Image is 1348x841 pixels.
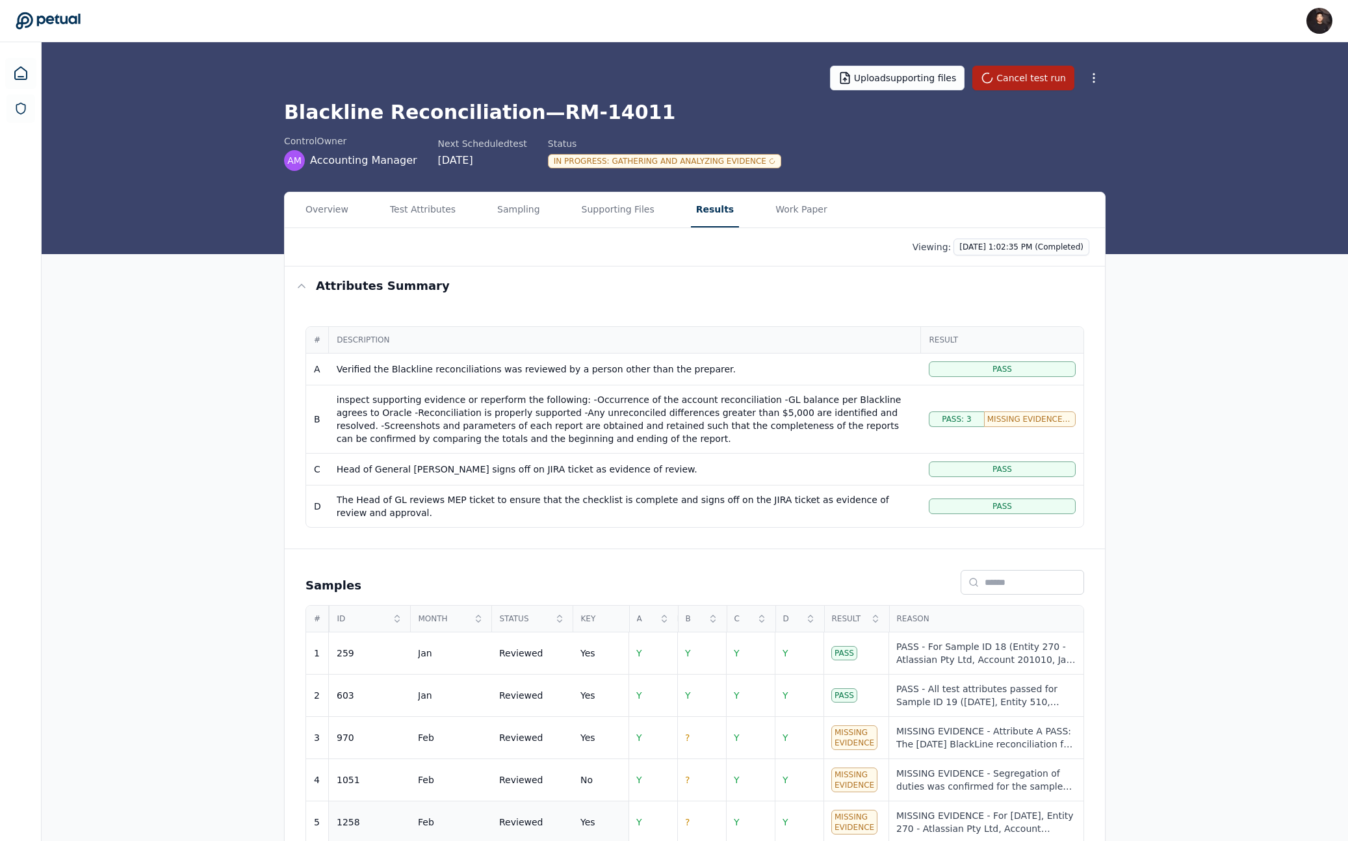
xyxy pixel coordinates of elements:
div: PASS - All test attributes passed for Sample ID 19 ([DATE], Entity 510, Account 210005 Accrued - ... [896,682,1076,708]
div: In Progress : Gathering and Analyzing Evidence [548,154,781,168]
span: D [783,614,801,624]
div: Status [548,137,781,150]
td: B [306,385,329,454]
span: Y [783,775,788,785]
div: Yes [580,816,595,829]
span: Y [636,732,642,743]
span: Pass [992,501,1012,511]
div: PASS - For Sample ID 18 (Entity 270 - Atlassian Pty Ltd, Account 201010, Jan-2025), the BlackLine... [896,640,1076,666]
td: C [306,454,329,485]
div: No [580,773,593,786]
span: C [734,614,753,624]
div: Next Scheduled test [438,137,527,150]
div: MISSING EVIDENCE - Attribute A PASS: The [DATE] BlackLine reconciliation for Entity 100 (Account ... [896,725,1076,751]
button: [DATE] 1:02:35 PM (Completed) [953,239,1089,255]
div: Missing Evidence [831,725,877,750]
button: More Options [1082,66,1106,90]
span: Key [581,614,632,624]
button: Attributes summary [285,266,1105,305]
h2: Samples [305,576,361,595]
div: 970 [337,731,354,744]
div: Yes [580,689,595,702]
span: Y [734,775,740,785]
td: 3 [306,717,329,759]
span: ID [337,614,388,624]
button: Results [691,192,739,227]
div: Feb [418,816,434,829]
div: Missing Evidence [831,810,877,835]
div: inspect supporting evidence or reperform the following: -Occurrence of the account reconciliation... [337,393,913,445]
div: Yes [580,647,595,660]
span: B [686,614,704,624]
span: Result [832,614,866,624]
div: Verified the Blackline reconciliations was reviewed by a person other than the preparer. [337,363,913,376]
span: Y [685,690,691,701]
td: 4 [306,759,329,801]
span: Pass [992,464,1012,474]
span: Missing Evidence: 5 [987,414,1072,424]
div: Reviewed [499,689,543,702]
span: Accounting Manager [310,153,417,168]
span: Month [419,614,469,624]
span: Y [783,648,788,658]
button: Cancel test run [972,66,1074,90]
span: Y [783,817,788,827]
img: James Lee [1306,8,1332,34]
h3: Attributes summary [316,277,450,295]
span: Y [636,817,642,827]
div: Head of General [PERSON_NAME] signs off on JIRA ticket as evidence of review. [337,463,913,476]
button: Supporting Files [577,192,660,227]
div: 1051 [337,773,360,786]
span: # [314,335,320,345]
span: Y [734,732,740,743]
div: Feb [418,773,434,786]
div: 603 [337,689,354,702]
button: Uploadsupporting files [830,66,965,90]
span: Y [734,690,740,701]
td: 1 [306,632,329,675]
div: [DATE] [438,153,527,168]
div: MISSING EVIDENCE - Segregation of duties was confirmed for the sample (preparer [PERSON_NAME]; re... [896,767,1076,793]
span: A [637,614,655,624]
div: Pass [831,688,857,703]
span: Y [734,817,740,827]
span: ? [685,817,690,827]
div: 1258 [337,816,360,829]
div: The Head of GL reviews MEP ticket to ensure that the checklist is complete and signs off on the J... [337,493,913,519]
span: Y [636,648,642,658]
div: Jan [418,689,432,702]
a: Go to Dashboard [16,12,81,30]
div: Yes [580,731,595,744]
span: Y [636,690,642,701]
div: MISSING EVIDENCE - For [DATE], Entity 270 - Atlassian Pty Ltd, Account 211007 (Payroll Withholdin... [896,809,1076,835]
span: Pass: 3 [942,414,971,424]
span: Description [337,335,913,345]
p: Viewing: [913,240,952,253]
button: Overview [300,192,354,227]
span: Y [783,732,788,743]
div: Reviewed [499,816,543,829]
div: Reviewed [499,731,543,744]
div: control Owner [284,135,417,148]
span: Status [500,614,551,624]
div: Reviewed [499,647,543,660]
span: Y [685,648,691,658]
span: # [314,614,321,624]
button: Test Attributes [385,192,461,227]
span: Y [783,690,788,701]
div: Feb [418,731,434,744]
span: Reason [897,614,1076,624]
span: ? [685,732,690,743]
div: 259 [337,647,354,660]
span: Result [929,335,1076,345]
div: Reviewed [499,773,543,786]
div: Missing Evidence [831,768,877,792]
div: Jan [418,647,432,660]
span: Y [734,648,740,658]
span: Pass [992,364,1012,374]
button: Sampling [492,192,545,227]
span: ? [685,775,690,785]
span: Y [636,775,642,785]
a: SOC 1 Reports [6,94,35,123]
h1: Blackline Reconciliation — RM-14011 [284,101,1106,124]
